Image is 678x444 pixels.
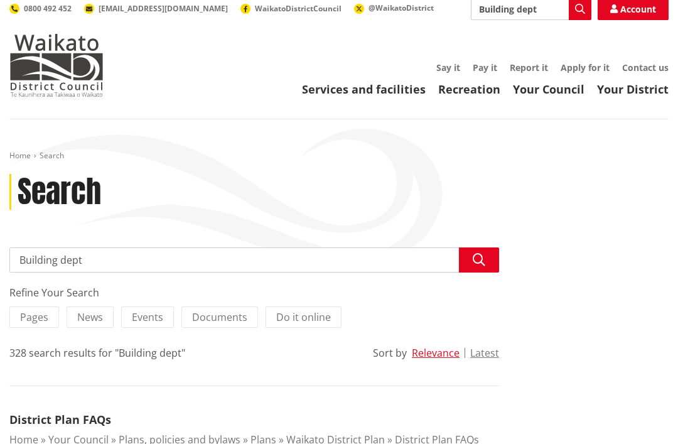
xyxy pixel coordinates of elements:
a: Services and facilities [302,82,426,97]
iframe: Messenger Launcher [620,391,665,436]
button: Relevance [412,347,460,359]
div: Refine Your Search [9,285,499,300]
a: WaikatoDistrictCouncil [240,3,342,14]
a: Say it [436,62,460,73]
a: Home [9,150,31,161]
span: Do it online [276,310,331,324]
span: Documents [192,310,247,324]
span: 0800 492 452 [24,3,72,14]
span: WaikatoDistrictCouncil [255,3,342,14]
nav: breadcrumb [9,151,669,161]
div: Sort by [373,345,407,360]
a: Your District [597,82,669,97]
span: @WaikatoDistrict [369,3,434,13]
h1: Search [18,174,101,210]
span: Search [40,150,64,161]
a: Recreation [438,82,500,97]
button: Latest [470,347,499,359]
img: Waikato District Council - Te Kaunihera aa Takiwaa o Waikato [9,34,104,97]
a: Apply for it [561,62,610,73]
span: Events [132,310,163,324]
a: Pay it [473,62,497,73]
a: [EMAIL_ADDRESS][DOMAIN_NAME] [84,3,228,14]
input: Search input [9,247,499,273]
span: News [77,310,103,324]
div: 328 search results for "Building dept" [9,345,185,360]
a: Contact us [622,62,669,73]
a: 0800 492 452 [9,3,72,14]
a: @WaikatoDistrict [354,3,434,13]
span: Pages [20,310,48,324]
a: Your Council [513,82,584,97]
a: Report it [510,62,548,73]
a: District Plan FAQs [9,412,111,427]
span: [EMAIL_ADDRESS][DOMAIN_NAME] [99,3,228,14]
